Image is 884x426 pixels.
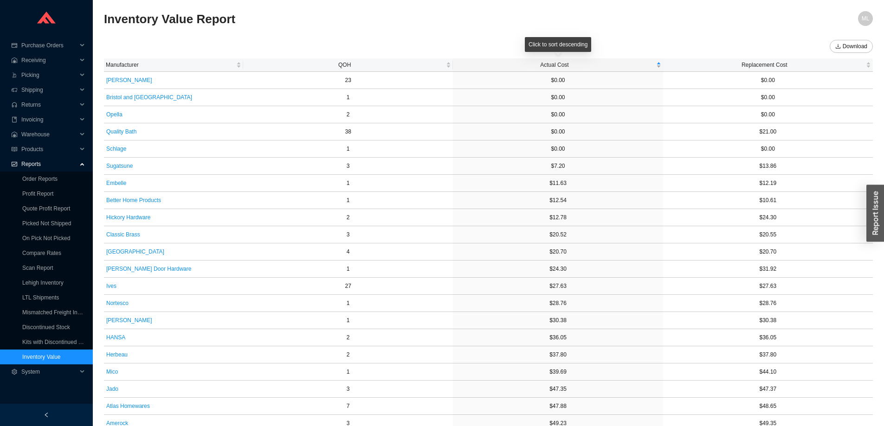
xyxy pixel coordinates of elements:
[243,312,453,329] td: 1
[663,72,873,89] td: $0.00
[11,146,18,152] span: read
[106,194,161,207] button: Better Home Products
[106,247,164,256] span: [GEOGRAPHIC_DATA]
[106,178,126,188] span: Embelle
[106,280,117,292] button: Ives
[106,213,150,222] span: Hickory Hardware
[106,316,152,325] span: [PERSON_NAME]
[106,91,193,104] button: Bristol and [GEOGRAPHIC_DATA]
[11,369,18,375] span: setting
[11,102,18,108] span: customer-service
[11,161,18,167] span: fund
[453,243,663,261] td: $20.70
[22,339,91,345] a: Kits with Discontinued Parts
[862,11,870,26] span: ML
[106,127,136,136] span: Quality Bath
[453,226,663,243] td: $20.52
[663,140,873,158] td: $0.00
[243,106,453,123] td: 2
[106,367,118,376] span: Mico
[106,333,125,342] span: HANSA
[243,72,453,89] td: 23
[106,60,234,70] span: Manufacturer
[11,117,18,122] span: book
[663,89,873,106] td: $0.00
[21,97,77,112] span: Returns
[106,230,140,239] span: Classic Brass
[663,192,873,209] td: $10.61
[663,226,873,243] td: $20.55
[453,312,663,329] td: $30.38
[663,209,873,226] td: $24.30
[106,196,161,205] span: Better Home Products
[243,192,453,209] td: 1
[243,346,453,363] td: 2
[22,205,70,212] a: Quote Profit Report
[106,262,192,275] button: [PERSON_NAME] Door Hardware
[22,235,70,242] a: On Pick Not Picked
[243,261,453,278] td: 1
[106,281,116,291] span: Ives
[22,294,59,301] a: LTL Shipments
[663,398,873,415] td: $48.65
[106,74,153,87] button: [PERSON_NAME]
[22,191,53,197] a: Profit Report
[245,60,444,70] span: QOH
[243,243,453,261] td: 4
[243,89,453,106] td: 1
[453,329,663,346] td: $36.05
[106,161,133,171] span: Sugatsune
[243,398,453,415] td: 7
[106,314,153,327] button: [PERSON_NAME]
[453,278,663,295] td: $27.63
[243,381,453,398] td: 3
[22,354,61,360] a: Inventory Value
[104,11,681,27] h2: Inventory Value Report
[106,365,118,378] button: Mico
[106,159,133,172] button: Sugatsune
[21,112,77,127] span: Invoicing
[22,324,70,331] a: Discontinued Stock
[453,261,663,278] td: $24.30
[106,125,137,138] button: Quality Bath
[106,144,126,153] span: Schlage
[453,209,663,226] td: $12.78
[104,58,243,72] th: Manufacturer sortable
[106,245,165,258] button: [GEOGRAPHIC_DATA]
[663,381,873,398] td: $47.37
[525,37,591,52] div: Click to sort descending
[453,158,663,175] td: $7.20
[22,265,53,271] a: Scan Report
[106,211,151,224] button: Hickory Hardware
[21,38,77,53] span: Purchase Orders
[22,250,61,256] a: Compare Rates
[44,412,49,418] span: left
[663,58,873,72] th: Replacement Cost sortable
[663,346,873,363] td: $37.80
[106,110,123,119] span: Opella
[243,158,453,175] td: 3
[453,140,663,158] td: $0.00
[106,177,127,190] button: Embelle
[663,312,873,329] td: $30.38
[663,243,873,261] td: $20.70
[243,209,453,226] td: 2
[106,348,128,361] button: Herbeau
[455,60,654,70] span: Actual Cost
[21,83,77,97] span: Shipping
[663,329,873,346] td: $36.05
[663,295,873,312] td: $28.76
[243,175,453,192] td: 1
[243,58,453,72] th: QOH sortable
[663,261,873,278] td: $31.92
[21,364,77,379] span: System
[22,280,64,286] a: Lehigh Inventory
[453,192,663,209] td: $12.54
[22,176,58,182] a: Order Reports
[106,401,150,411] span: Atlas Homewares
[830,40,873,53] button: downloadDownload
[106,350,128,359] span: Herbeau
[106,299,129,308] span: Nortesco
[453,381,663,398] td: $47.35
[663,278,873,295] td: $27.63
